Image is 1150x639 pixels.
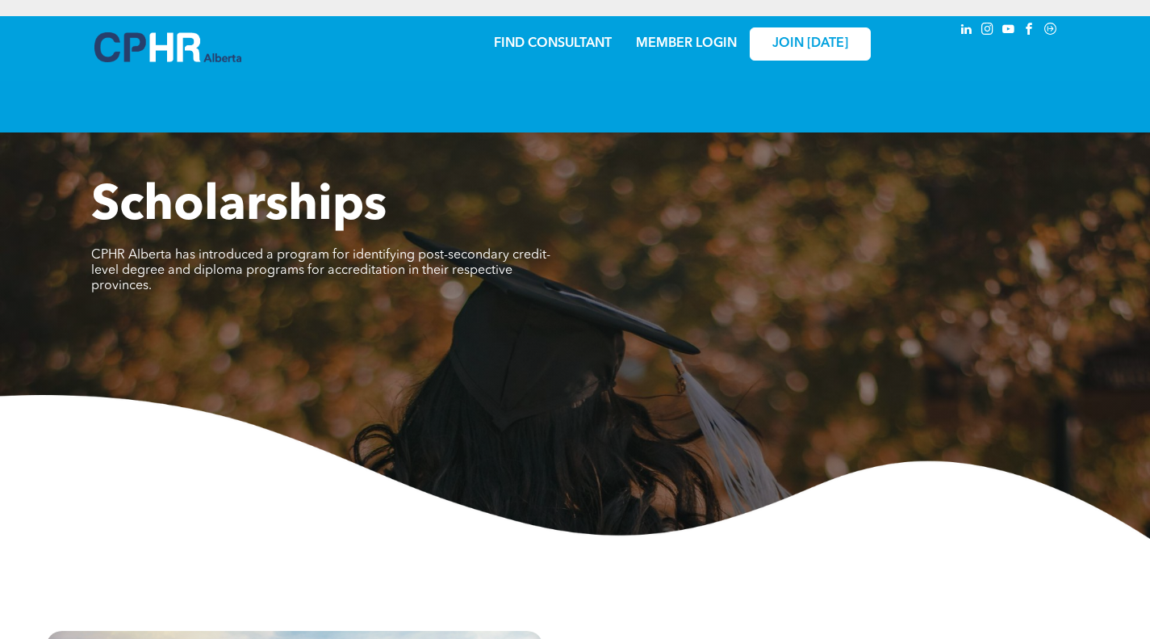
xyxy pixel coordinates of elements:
[1042,20,1060,42] a: Social network
[636,37,737,50] a: MEMBER LOGIN
[94,32,241,62] img: A blue and white logo for cp alberta
[772,36,848,52] span: JOIN [DATE]
[1000,20,1018,42] a: youtube
[494,37,612,50] a: FIND CONSULTANT
[1021,20,1039,42] a: facebook
[750,27,871,61] a: JOIN [DATE]
[91,249,550,292] span: CPHR Alberta has introduced a program for identifying post-secondary credit-level degree and dipl...
[91,183,387,231] span: Scholarships
[979,20,997,42] a: instagram
[958,20,976,42] a: linkedin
